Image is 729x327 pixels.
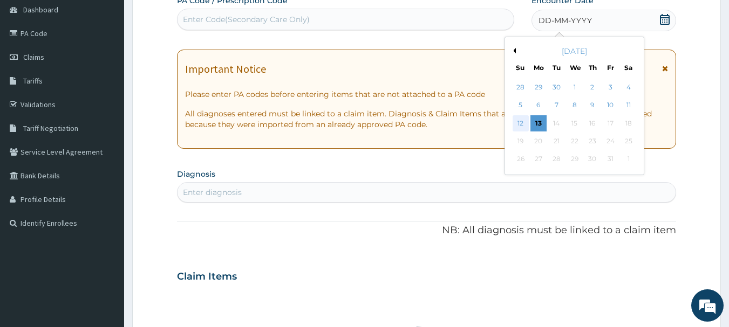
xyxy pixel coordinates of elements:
[552,63,561,72] div: Tu
[513,133,529,149] div: Not available Sunday, October 19th, 2025
[530,115,547,131] div: Choose Monday, October 13th, 2025
[567,98,583,114] div: Choose Wednesday, October 8th, 2025
[621,151,637,168] div: Not available Saturday, November 1st, 2025
[177,271,237,283] h3: Claim Items
[516,63,525,72] div: Su
[621,133,637,149] div: Not available Saturday, October 25th, 2025
[539,15,592,26] span: DD-MM-YYYY
[602,133,618,149] div: Not available Friday, October 24th, 2025
[185,63,266,75] h1: Important Notice
[549,115,565,131] div: Not available Tuesday, October 14th, 2025
[63,96,149,205] span: We're online!
[177,5,203,31] div: Minimize live chat window
[177,169,215,179] label: Diagnosis
[549,133,565,149] div: Not available Tuesday, October 21st, 2025
[549,151,565,168] div: Not available Tuesday, October 28th, 2025
[549,79,565,95] div: Choose Tuesday, September 30th, 2025
[183,187,242,198] div: Enter diagnosis
[606,63,615,72] div: Fr
[567,133,583,149] div: Not available Wednesday, October 22nd, 2025
[567,115,583,131] div: Not available Wednesday, October 15th, 2025
[530,133,547,149] div: Not available Monday, October 20th, 2025
[513,151,529,168] div: Not available Sunday, October 26th, 2025
[183,14,310,25] div: Enter Code(Secondary Care Only)
[512,79,637,169] div: month 2025-10
[5,215,206,253] textarea: Type your message and hit 'Enter'
[621,79,637,95] div: Choose Saturday, October 4th, 2025
[584,115,601,131] div: Not available Thursday, October 16th, 2025
[513,79,529,95] div: Choose Sunday, September 28th, 2025
[185,108,669,130] p: All diagnoses entered must be linked to a claim item. Diagnosis & Claim Items that are visible bu...
[584,133,601,149] div: Not available Thursday, October 23rd, 2025
[177,224,677,238] p: NB: All diagnosis must be linked to a claim item
[534,63,543,72] div: Mo
[23,5,58,15] span: Dashboard
[20,54,44,81] img: d_794563401_company_1708531726252_794563401
[185,89,669,100] p: Please enter PA codes before entering items that are not attached to a PA code
[567,151,583,168] div: Not available Wednesday, October 29th, 2025
[567,79,583,95] div: Choose Wednesday, October 1st, 2025
[513,98,529,114] div: Choose Sunday, October 5th, 2025
[602,79,618,95] div: Choose Friday, October 3rd, 2025
[602,98,618,114] div: Choose Friday, October 10th, 2025
[530,98,547,114] div: Choose Monday, October 6th, 2025
[23,76,43,86] span: Tariffs
[621,115,637,131] div: Not available Saturday, October 18th, 2025
[23,123,78,133] span: Tariff Negotiation
[584,151,601,168] div: Not available Thursday, October 30th, 2025
[602,151,618,168] div: Not available Friday, October 31st, 2025
[584,98,601,114] div: Choose Thursday, October 9th, 2025
[510,48,516,53] button: Previous Month
[530,151,547,168] div: Not available Monday, October 27th, 2025
[530,79,547,95] div: Choose Monday, September 29th, 2025
[602,115,618,131] div: Not available Friday, October 17th, 2025
[588,63,597,72] div: Th
[624,63,633,72] div: Sa
[570,63,579,72] div: We
[549,98,565,114] div: Choose Tuesday, October 7th, 2025
[56,60,181,74] div: Chat with us now
[23,52,44,62] span: Claims
[513,115,529,131] div: Choose Sunday, October 12th, 2025
[509,46,639,57] div: [DATE]
[584,79,601,95] div: Choose Thursday, October 2nd, 2025
[621,98,637,114] div: Choose Saturday, October 11th, 2025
